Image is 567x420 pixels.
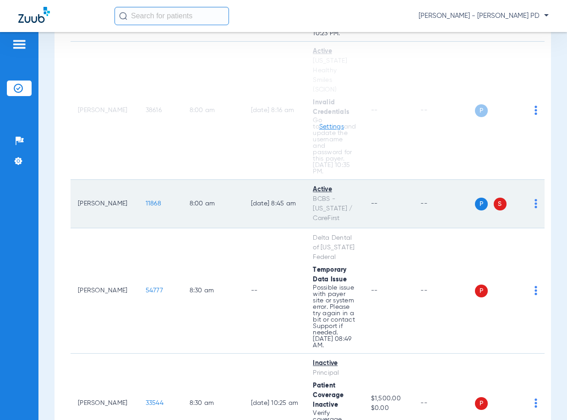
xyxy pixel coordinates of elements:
div: [US_STATE] Healthy Smiles (SCION) [313,56,356,95]
span: [PERSON_NAME] - [PERSON_NAME] PD [419,11,549,21]
img: group-dot-blue.svg [534,199,537,208]
input: Search for patients [114,7,229,25]
span: P [475,285,488,297]
td: -- [413,228,475,354]
td: -- [244,228,306,354]
img: Search Icon [119,12,127,20]
span: 54777 [146,287,163,294]
span: S [494,198,507,210]
td: 8:00 AM [182,42,244,180]
td: 8:30 AM [182,228,244,354]
td: -- [413,180,475,228]
span: P [475,104,488,117]
td: [PERSON_NAME] [71,180,138,228]
span: 38616 [146,107,162,113]
p: Go to and update the username and password for this payer. [DATE] 10:35 PM. [313,117,356,175]
td: -- [413,42,475,180]
span: -- [371,200,378,207]
td: [DATE] 8:45 AM [244,180,306,228]
span: -- [371,287,378,294]
td: [DATE] 8:16 AM [244,42,306,180]
img: group-dot-blue.svg [534,286,537,295]
img: group-dot-blue.svg [534,106,537,115]
span: $0.00 [371,404,406,413]
iframe: Chat Widget [521,376,567,420]
div: Active [313,185,356,194]
div: BCBS - [US_STATE] / CareFirst [313,194,356,223]
img: hamburger-icon [12,39,27,50]
div: Inactive [313,359,356,368]
p: Possible issue with payer site or system error. Please try again in a bit or contact Support if n... [313,285,356,349]
span: -- [371,107,378,113]
span: Patient Coverage Inactive [313,382,343,408]
span: P [475,198,488,210]
span: 33544 [146,400,164,406]
span: $1,500.00 [371,394,406,404]
span: P [475,397,488,410]
span: Temporary Data Issue [313,267,347,283]
a: Settings [319,124,344,130]
img: Zuub Logo [18,7,50,23]
div: Active [313,47,356,56]
td: [PERSON_NAME] [71,42,138,180]
span: Invalid Credentials [313,99,349,115]
td: [PERSON_NAME] [71,228,138,354]
span: 11868 [146,200,161,207]
div: Delta Dental of [US_STATE] Federal [313,233,356,262]
div: Principal [313,368,356,378]
td: 8:00 AM [182,180,244,228]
